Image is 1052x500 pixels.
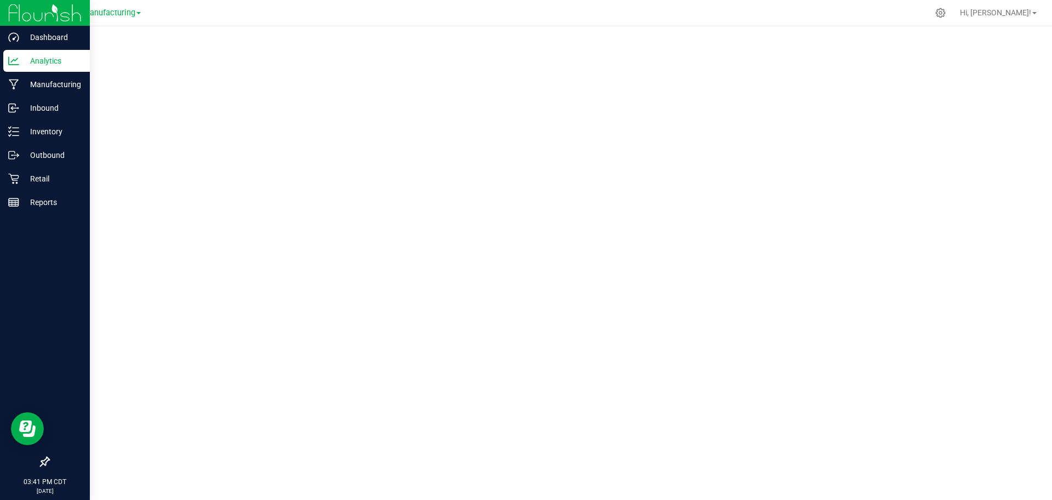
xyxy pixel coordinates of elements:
inline-svg: Manufacturing [8,79,19,90]
span: Hi, [PERSON_NAME]! [960,8,1031,17]
inline-svg: Inventory [8,126,19,137]
p: Inventory [19,125,85,138]
p: Reports [19,196,85,209]
div: Manage settings [934,8,947,18]
p: Manufacturing [19,78,85,91]
p: Outbound [19,149,85,162]
inline-svg: Dashboard [8,32,19,43]
inline-svg: Retail [8,173,19,184]
inline-svg: Outbound [8,150,19,161]
p: Inbound [19,101,85,115]
p: Retail [19,172,85,185]
span: Manufacturing [83,8,135,18]
inline-svg: Inbound [8,103,19,113]
p: 03:41 PM CDT [5,477,85,487]
p: [DATE] [5,487,85,495]
iframe: Resource center [11,412,44,445]
p: Dashboard [19,31,85,44]
inline-svg: Reports [8,197,19,208]
inline-svg: Analytics [8,55,19,66]
p: Analytics [19,54,85,67]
